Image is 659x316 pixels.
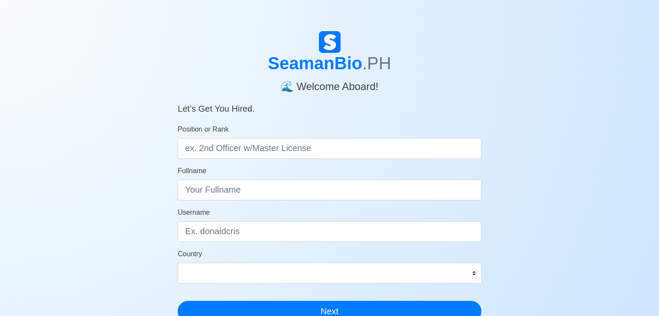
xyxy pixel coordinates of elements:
span: .PH [362,54,391,73]
h5: Let’s Get You Hired. [178,93,481,114]
span: Username [178,209,210,216]
label: Country [178,249,202,259]
span: Fullname [178,167,206,174]
h1: SeamanBio [178,53,481,74]
input: ex. 2nd Officer w/Master License [178,138,481,159]
h4: 🌊 Welcome Aboard! [178,74,481,93]
span: Position or Rank [178,126,228,133]
img: Logo [319,31,341,53]
input: Ex. donaldcris [178,221,481,242]
input: Your Fullname [178,180,481,200]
